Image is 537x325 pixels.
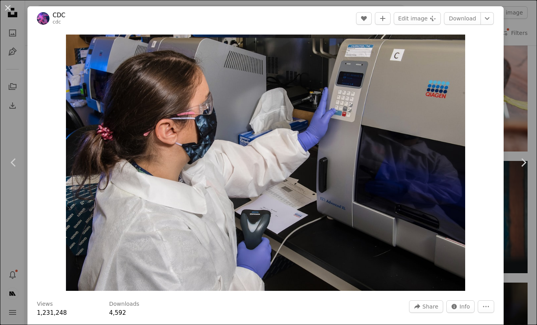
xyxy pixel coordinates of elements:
[480,12,494,25] button: Choose download size
[66,35,465,291] img: woman in white dress shirt wearing blue sunglasses
[394,12,441,25] button: Edit image
[53,11,66,19] a: CDC
[37,309,67,316] span: 1,231,248
[460,301,470,312] span: Info
[409,300,443,313] button: Share this image
[446,300,475,313] button: Stats about this image
[422,301,438,312] span: Share
[66,35,465,291] button: Zoom in on this image
[37,12,49,25] img: Go to CDC's profile
[109,309,126,316] span: 4,592
[53,19,61,25] a: cdc
[510,125,537,200] a: Next
[356,12,372,25] button: Like
[478,300,494,313] button: More Actions
[37,300,53,308] h3: Views
[375,12,391,25] button: Add to Collection
[109,300,139,308] h3: Downloads
[444,12,481,25] a: Download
